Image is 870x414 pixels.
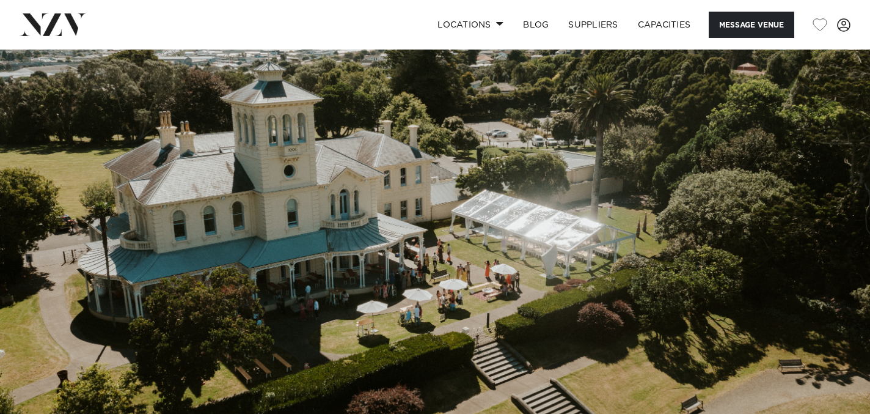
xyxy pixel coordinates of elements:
button: Message Venue [709,12,794,38]
img: nzv-logo.png [20,13,86,35]
a: Capacities [628,12,701,38]
a: Locations [428,12,513,38]
a: SUPPLIERS [558,12,627,38]
a: BLOG [513,12,558,38]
